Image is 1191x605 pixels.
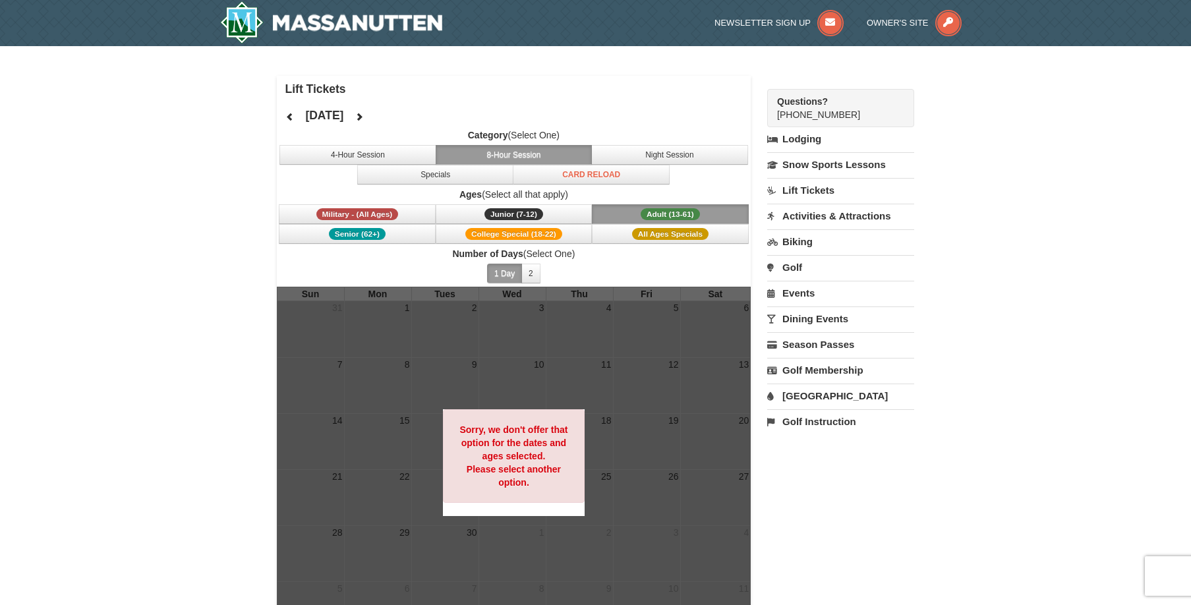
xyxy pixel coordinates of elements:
span: Adult (13-61) [641,208,700,220]
h4: Lift Tickets [285,82,751,96]
span: College Special (18-22) [465,228,562,240]
span: Military - (All Ages) [316,208,399,220]
a: Lift Tickets [767,178,914,202]
a: Season Passes [767,332,914,357]
span: Newsletter Sign Up [714,18,811,28]
button: 2 [521,264,540,283]
a: Golf Instruction [767,409,914,434]
strong: Ages [459,189,482,200]
h4: [DATE] [305,109,343,122]
button: Card Reload [513,165,670,185]
a: Owner's Site [867,18,962,28]
a: Snow Sports Lessons [767,152,914,177]
a: Golf [767,255,914,279]
span: Junior (7-12) [484,208,543,220]
button: Senior (62+) [279,224,436,244]
label: (Select all that apply) [277,188,751,201]
span: Senior (62+) [329,228,386,240]
button: 4-Hour Session [279,145,436,165]
a: Activities & Attractions [767,204,914,228]
span: Owner's Site [867,18,929,28]
button: All Ages Specials [592,224,749,244]
label: (Select One) [277,247,751,260]
img: Massanutten Resort Logo [220,1,443,43]
a: Massanutten Resort [220,1,443,43]
strong: Category [468,130,508,140]
button: Junior (7-12) [436,204,593,224]
a: Lodging [767,127,914,151]
a: Newsletter Sign Up [714,18,844,28]
a: [GEOGRAPHIC_DATA] [767,384,914,408]
strong: Questions? [777,96,828,107]
span: [PHONE_NUMBER] [777,95,890,120]
strong: Sorry, we don't offer that option for the dates and ages selected. Please select another option. [459,424,567,488]
a: Events [767,281,914,305]
button: Military - (All Ages) [279,204,436,224]
label: (Select One) [277,129,751,142]
a: Golf Membership [767,358,914,382]
button: Specials [357,165,514,185]
button: 8-Hour Session [436,145,593,165]
button: 1 Day [487,264,522,283]
button: Adult (13-61) [592,204,749,224]
strong: Number of Days [452,248,523,259]
a: Dining Events [767,306,914,331]
button: College Special (18-22) [436,224,593,244]
span: All Ages Specials [632,228,709,240]
a: Biking [767,229,914,254]
button: Night Session [591,145,748,165]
